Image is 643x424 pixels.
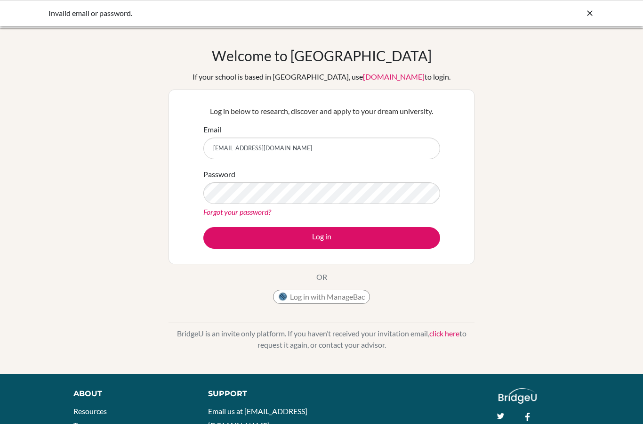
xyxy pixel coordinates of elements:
a: click here [429,329,459,338]
button: Log in [203,227,440,249]
a: Forgot your password? [203,207,271,216]
button: Log in with ManageBac [273,290,370,304]
div: About [73,388,187,400]
div: Invalid email or password. [48,8,453,19]
p: OR [316,271,327,283]
div: If your school is based in [GEOGRAPHIC_DATA], use to login. [193,71,450,82]
h1: Welcome to [GEOGRAPHIC_DATA] [212,47,432,64]
p: Log in below to research, discover and apply to your dream university. [203,106,440,117]
a: Resources [73,407,107,416]
p: BridgeU is an invite only platform. If you haven’t received your invitation email, to request it ... [169,328,474,351]
div: Support [208,388,312,400]
a: [DOMAIN_NAME] [363,72,425,81]
label: Password [203,169,235,180]
label: Email [203,124,221,135]
img: logo_white@2x-f4f0deed5e89b7ecb1c2cc34c3e3d731f90f0f143d5ea2071677605dd97b5244.png [498,388,537,404]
